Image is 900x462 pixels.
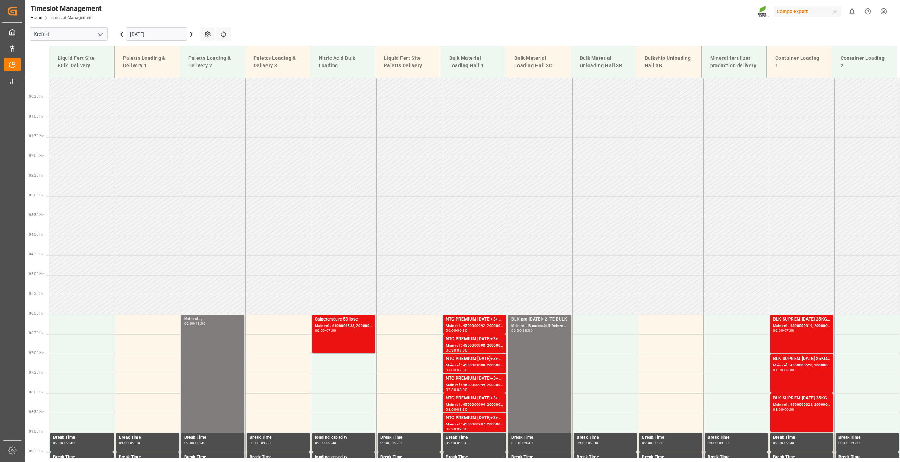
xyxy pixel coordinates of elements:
[29,331,43,335] span: 06:30 Hr
[654,441,664,444] div: 09:30
[773,434,830,441] div: Break Time
[119,441,129,444] div: 09:00
[29,272,43,276] span: 05:00 Hr
[783,329,784,332] div: -
[184,316,242,322] div: Main ref : ,
[63,441,64,444] div: -
[773,329,783,332] div: 06:00
[129,441,130,444] div: -
[844,4,860,19] button: show 0 new notifications
[772,52,826,72] div: Container Loading 1
[784,408,795,411] div: 09:00
[53,434,111,441] div: Break Time
[315,323,372,329] div: Main ref : 6100001838, 2000001477
[29,213,43,217] span: 03:30 Hr
[708,434,765,441] div: Break Time
[719,441,729,444] div: 09:30
[456,329,457,332] div: -
[446,388,456,391] div: 07:30
[446,368,456,372] div: 07:00
[707,52,761,72] div: Mineral fertilizer production delivery
[29,371,43,374] span: 07:30 Hr
[577,441,587,444] div: 09:00
[457,428,467,431] div: 09:00
[849,441,850,444] div: -
[29,95,43,99] span: 00:30 Hr
[29,351,43,355] span: 07:00 Hr
[186,52,239,72] div: Paletts Loading & Delivery 2
[195,322,206,325] div: 18:00
[250,454,307,461] div: Break Time
[773,408,783,411] div: 08:00
[130,441,140,444] div: 09:30
[456,428,457,431] div: -
[446,52,500,72] div: Bulk Material Loading Hall 1
[53,441,63,444] div: 09:00
[30,27,108,41] input: Type to search/select
[446,329,456,332] div: 06:00
[850,441,860,444] div: 09:30
[783,368,784,372] div: -
[773,355,830,362] div: BLK SUPREM [DATE] 25KG (x42) INT MTO
[522,441,533,444] div: 09:30
[511,316,568,323] div: BLK pro [DATE]+2+TE BULK
[29,193,43,197] span: 03:00 Hr
[511,323,568,329] div: Main ref : Binnenschiff Deinze 2/2,
[773,323,830,329] div: Main ref : 4500000619, 2000000565
[642,52,696,72] div: Bulkship Unloading Hall 3B
[446,454,503,461] div: Break Time
[380,441,391,444] div: 09:00
[29,449,43,453] span: 09:30 Hr
[577,434,634,441] div: Break Time
[53,454,111,461] div: Break Time
[784,368,795,372] div: 08:00
[29,292,43,296] span: 05:30 Hr
[325,329,326,332] div: -
[315,316,372,323] div: Salpetersäure 53 lose
[250,441,260,444] div: 09:00
[29,430,43,433] span: 09:00 Hr
[446,382,503,388] div: Main ref : 4500000999, 2000001025
[29,252,43,256] span: 04:30 Hr
[261,441,271,444] div: 09:30
[29,390,43,394] span: 08:00 Hr
[456,349,457,352] div: -
[184,322,194,325] div: 06:00
[457,408,467,411] div: 08:30
[29,114,43,118] span: 01:00 Hr
[773,362,830,368] div: Main ref : 4500000620, 2000000565
[315,329,325,332] div: 06:00
[511,441,521,444] div: 09:00
[446,343,503,349] div: Main ref : 4500000998, 2000001025
[522,329,533,332] div: 18:00
[521,441,522,444] div: -
[783,441,784,444] div: -
[456,388,457,391] div: -
[587,441,588,444] div: -
[29,233,43,236] span: 04:00 Hr
[260,441,261,444] div: -
[126,27,187,41] input: DD.MM.YYYY
[195,441,206,444] div: 09:30
[642,441,652,444] div: 09:00
[315,434,372,441] div: loading capacity
[31,15,42,20] a: Home
[120,52,174,72] div: Paletts Loading & Delivery 1
[326,329,336,332] div: 07:00
[446,428,456,431] div: 08:30
[325,441,326,444] div: -
[315,441,325,444] div: 09:00
[456,368,457,372] div: -
[457,388,467,391] div: 08:00
[29,173,43,177] span: 02:30 Hr
[315,454,372,461] div: loading capacity
[588,441,598,444] div: 09:30
[446,414,503,422] div: NTC PREMIUM [DATE]+3+TE BULK
[31,3,102,14] div: Timeslot Management
[773,441,783,444] div: 09:00
[446,408,456,411] div: 08:00
[446,323,503,329] div: Main ref : 4500000992, 2000001025
[194,441,195,444] div: -
[184,441,194,444] div: 09:00
[446,434,503,441] div: Break Time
